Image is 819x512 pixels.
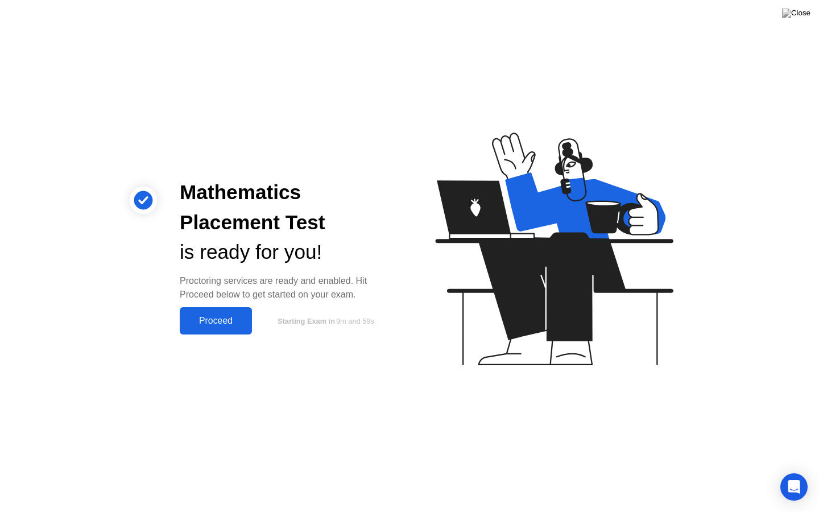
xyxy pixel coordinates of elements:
[258,310,391,332] button: Starting Exam in9m and 59s
[183,316,249,326] div: Proceed
[780,473,808,501] div: Open Intercom Messenger
[782,9,810,18] img: Close
[180,177,391,238] div: Mathematics Placement Test
[336,317,374,325] span: 9m and 59s
[180,307,252,335] button: Proceed
[180,274,391,302] div: Proctoring services are ready and enabled. Hit Proceed below to get started on your exam.
[180,237,391,267] div: is ready for you!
